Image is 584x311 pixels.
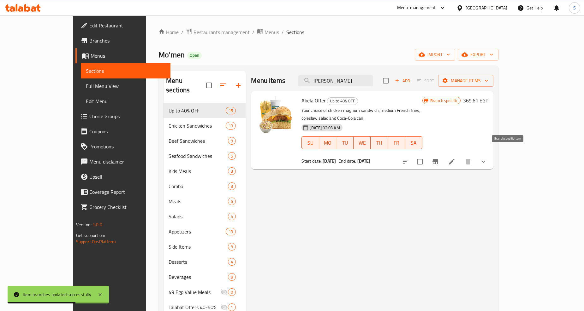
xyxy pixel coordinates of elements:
div: items [228,198,236,205]
span: import [420,51,450,59]
span: TU [339,138,351,147]
a: Promotions [75,139,170,154]
h2: Menu items [251,76,285,85]
button: TH [371,136,388,149]
div: Salads4 [164,209,246,224]
div: Meals6 [164,194,246,209]
div: items [228,243,236,251]
span: Sections [286,28,304,36]
b: [DATE] [323,157,336,165]
svg: Show Choices [480,158,487,165]
button: FR [388,136,405,149]
a: Restaurants management [186,28,250,36]
a: Upsell [75,169,170,184]
span: 13 [226,229,235,235]
a: Support.OpsPlatform [76,238,116,246]
span: export [463,51,493,59]
div: items [228,167,236,175]
button: delete [461,154,476,169]
div: Menu-management [397,4,436,12]
span: 5 [228,153,235,159]
div: items [228,258,236,266]
span: TH [373,138,385,147]
span: 0 [228,289,235,295]
span: Get support on: [76,231,105,239]
div: Item branches updated successfully [23,291,91,298]
div: items [228,213,236,220]
div: Seafood Sandwiches5 [164,148,246,164]
span: Sort sections [216,78,231,93]
button: WE [354,136,371,149]
img: Akela Offer [256,96,296,136]
div: Seafood Sandwiches [169,152,228,160]
span: Choice Groups [89,112,165,120]
span: Select section [379,74,392,87]
span: Edit Restaurant [89,22,165,29]
div: Beef Sandwiches [169,137,228,145]
a: Edit menu item [448,158,456,165]
div: items [228,273,236,281]
span: Full Menu View [86,82,165,90]
span: 3 [228,168,235,174]
a: Menu disclaimer [75,154,170,169]
span: 1.0.0 [92,221,102,229]
span: 1 [228,304,235,310]
span: Coverage Report [89,188,165,196]
div: items [226,228,236,235]
b: [DATE] [357,157,371,165]
a: Menus [257,28,279,36]
span: [DATE] 02:03 AM [307,125,342,131]
span: Coupons [89,128,165,135]
button: export [458,49,498,60]
div: Meals [169,198,228,205]
span: Menus [265,28,279,36]
span: Select section first [413,76,438,86]
span: Edit Menu [86,97,165,105]
div: Open [187,52,202,59]
li: / [181,28,183,36]
span: S [573,4,576,11]
span: End date: [338,157,356,165]
span: Side Items [169,243,228,251]
a: Grocery Checklist [75,199,170,215]
button: Add [392,76,413,86]
span: Appetizers [169,228,226,235]
span: Talabat Offers 40-50% [169,303,220,311]
span: Menus [91,52,165,60]
span: Manage items [443,77,488,85]
h2: Menu sections [166,76,206,95]
div: items [226,122,236,130]
div: Combo [169,182,228,190]
button: SA [405,136,422,149]
span: MO [322,138,334,147]
div: Appetizers13 [164,224,246,239]
a: Full Menu View [81,78,170,94]
span: Kids Meals [169,167,228,175]
span: Open [187,53,202,58]
div: Chicken Sandwiches13 [164,118,246,133]
h6: 369.61 EGP [463,96,488,105]
span: Grocery Checklist [89,203,165,211]
span: Promotions [89,143,165,150]
span: FR [390,138,403,147]
span: 3 [228,183,235,189]
span: Menu disclaimer [89,158,165,165]
span: Add item [392,76,413,86]
nav: breadcrumb [158,28,498,36]
a: Edit Restaurant [75,18,170,33]
div: Beef Sandwiches9 [164,133,246,148]
span: SA [408,138,420,147]
span: Chicken Sandwiches [169,122,226,130]
span: Beverages [169,273,228,281]
div: items [228,182,236,190]
span: 6 [228,199,235,204]
span: 15 [226,108,235,114]
input: search [298,75,373,86]
button: SU [301,136,319,149]
div: 49 Egp Value Meals0 [164,285,246,300]
span: Desserts [169,258,228,266]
